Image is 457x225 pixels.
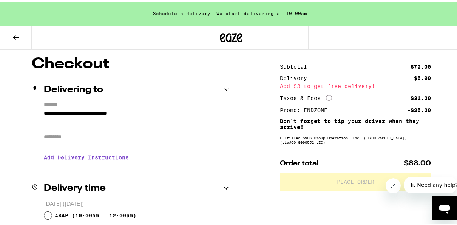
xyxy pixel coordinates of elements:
[280,82,431,87] div: Add $3 to get free delivery!
[55,211,136,217] span: ASAP ( 10:00am - 12:00pm )
[44,182,106,191] h2: Delivery time
[5,5,54,11] span: Hi. Need any help?
[280,93,332,100] div: Taxes & Fees
[411,63,431,68] div: $72.00
[44,84,103,93] h2: Delivering to
[44,199,229,207] p: [DATE] ([DATE])
[32,55,229,70] h1: Checkout
[404,159,431,165] span: $83.00
[280,106,333,111] div: Promo: ENDZONE
[280,63,312,68] div: Subtotal
[280,74,312,79] div: Delivery
[44,147,229,165] h3: Add Delivery Instructions
[386,177,401,192] iframe: Close message
[280,171,431,190] button: Place Order
[407,106,431,111] div: -$25.20
[414,74,431,79] div: $5.00
[411,94,431,99] div: $31.20
[280,117,431,129] p: Don't forget to tip your driver when they arrive!
[404,175,457,192] iframe: Message from company
[432,195,457,219] iframe: Button to launch messaging window
[280,134,431,143] div: Fulfilled by CS Group Operation, Inc. ([GEOGRAPHIC_DATA]) (Lic# C9-0000552-LIC )
[337,178,374,183] span: Place Order
[280,159,318,165] span: Order total
[44,165,229,171] p: We'll contact you at [PHONE_NUMBER] when we arrive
